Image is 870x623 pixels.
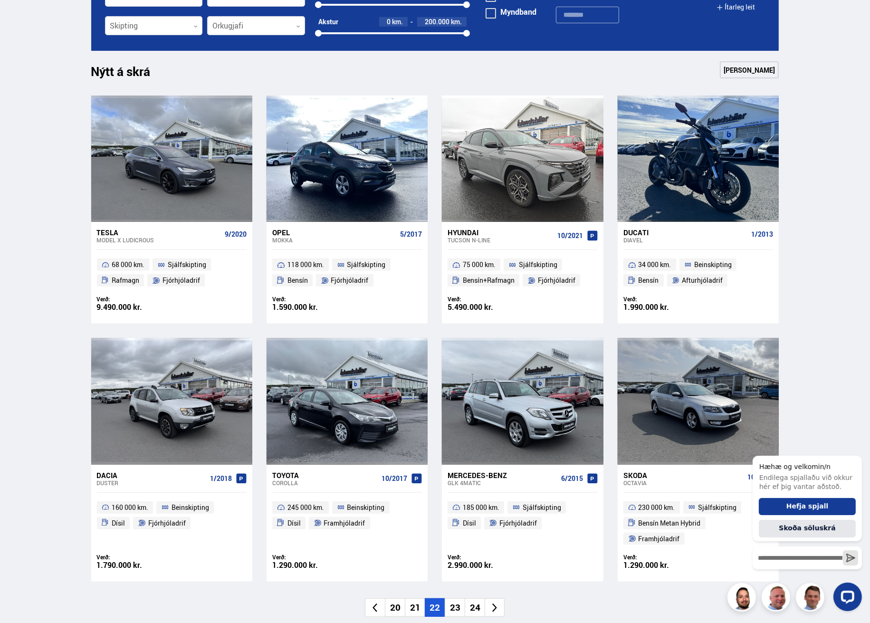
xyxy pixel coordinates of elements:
div: Verð: [623,296,698,303]
span: 75 000 km. [463,259,496,270]
span: Rafmagn [112,275,139,286]
a: Ducati Diavel 1/2013 34 000 km. Beinskipting Bensín Afturhjóladrif Verð: 1.990.000 kr. [618,222,779,324]
span: Framhjóladrif [324,518,365,529]
span: 1/2018 [210,475,232,482]
span: 6/2015 [561,475,583,482]
li: 23 [445,598,465,617]
span: 9/2020 [225,230,247,238]
div: 1.290.000 kr. [623,561,698,569]
div: Akstur [318,18,338,26]
a: [PERSON_NAME] [720,61,779,78]
div: 1.790.000 kr. [97,561,172,569]
li: 20 [385,598,405,617]
div: Tucson N-LINE [448,237,553,243]
span: Bensín [287,275,308,286]
div: Corolla [272,479,378,486]
span: Dísil [463,518,476,529]
label: Myndband [486,8,536,16]
a: Skoda Octavia 10/2016 230 000 km. Sjálfskipting Bensín Metan Hybrid Framhjóladrif Verð: 1.290.000... [618,465,779,582]
div: Tesla [97,228,221,237]
a: Opel Mokka 5/2017 118 000 km. Sjálfskipting Bensín Fjórhjóladrif Verð: 1.590.000 kr. [267,222,428,324]
div: Model X LUDICROUS [97,237,221,243]
div: Verð: [448,554,523,561]
span: Fjórhjóladrif [148,518,186,529]
li: 21 [405,598,425,617]
span: Beinskipting [172,502,209,513]
span: 5/2017 [400,230,422,238]
div: Mokka [272,237,396,243]
div: 1.990.000 kr. [623,303,698,311]
div: Verð: [448,296,523,303]
a: Dacia Duster 1/2018 160 000 km. Beinskipting Dísil Fjórhjóladrif Verð: 1.790.000 kr. [91,465,252,582]
span: 200.000 [425,17,449,26]
div: Verð: [97,554,172,561]
span: Fjórhjóladrif [499,518,537,529]
span: Sjálfskipting [347,259,386,270]
div: Dacia [97,471,206,479]
span: Bensín+Rafmagn [463,275,515,286]
span: Sjálfskipting [698,502,736,513]
li: 24 [465,598,485,617]
div: Ducati [623,228,747,237]
span: Framhjóladrif [639,533,680,545]
div: Opel [272,228,396,237]
span: Fjórhjóladrif [163,275,200,286]
span: Bensín Metan Hybrid [639,518,701,529]
div: Verð: [272,554,347,561]
span: Dísil [287,518,301,529]
div: Skoda [623,471,744,479]
span: 10/2017 [382,475,407,482]
span: Sjálfskipting [168,259,206,270]
span: Beinskipting [347,502,385,513]
span: Fjórhjóladrif [331,275,369,286]
iframe: LiveChat chat widget [745,439,866,619]
img: nhp88E3Fdnt1Opn2.png [729,585,757,613]
span: Sjálfskipting [523,502,561,513]
span: 245 000 km. [287,502,324,513]
span: km. [451,18,462,26]
div: Verð: [623,554,698,561]
h1: Nýtt á skrá [91,64,167,84]
div: 2.990.000 kr. [448,561,523,569]
div: Toyota [272,471,378,479]
a: Mercedes-Benz GLK 4MATIC 6/2015 185 000 km. Sjálfskipting Dísil Fjórhjóladrif Verð: 2.990.000 kr. [442,465,603,582]
div: Verð: [97,296,172,303]
span: 1/2013 [751,230,773,238]
span: 160 000 km. [112,502,148,513]
div: Mercedes-Benz [448,471,557,479]
div: 1.590.000 kr. [272,303,347,311]
div: Duster [97,479,206,486]
div: Octavia [623,479,744,486]
span: 34 000 km. [639,259,671,270]
span: Beinskipting [694,259,732,270]
div: 9.490.000 kr. [97,303,172,311]
div: Verð: [272,296,347,303]
span: Sjálfskipting [519,259,557,270]
div: GLK 4MATIC [448,479,557,486]
span: 68 000 km. [112,259,144,270]
div: Hyundai [448,228,553,237]
a: Toyota Corolla 10/2017 245 000 km. Beinskipting Dísil Framhjóladrif Verð: 1.290.000 kr. [267,465,428,582]
span: Bensín [639,275,659,286]
div: 1.290.000 kr. [272,561,347,569]
span: Afturhjóladrif [682,275,723,286]
a: Tesla Model X LUDICROUS 9/2020 68 000 km. Sjálfskipting Rafmagn Fjórhjóladrif Verð: 9.490.000 kr. [91,222,252,324]
span: 118 000 km. [287,259,324,270]
span: Fjórhjóladrif [538,275,575,286]
div: 5.490.000 kr. [448,303,523,311]
span: 230 000 km. [639,502,675,513]
div: Diavel [623,237,747,243]
span: 0 [387,17,391,26]
a: Hyundai Tucson N-LINE 10/2021 75 000 km. Sjálfskipting Bensín+Rafmagn Fjórhjóladrif Verð: 5.490.0... [442,222,603,324]
span: Dísil [112,518,125,529]
span: 185 000 km. [463,502,499,513]
li: 22 [425,598,445,617]
span: km. [392,18,403,26]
